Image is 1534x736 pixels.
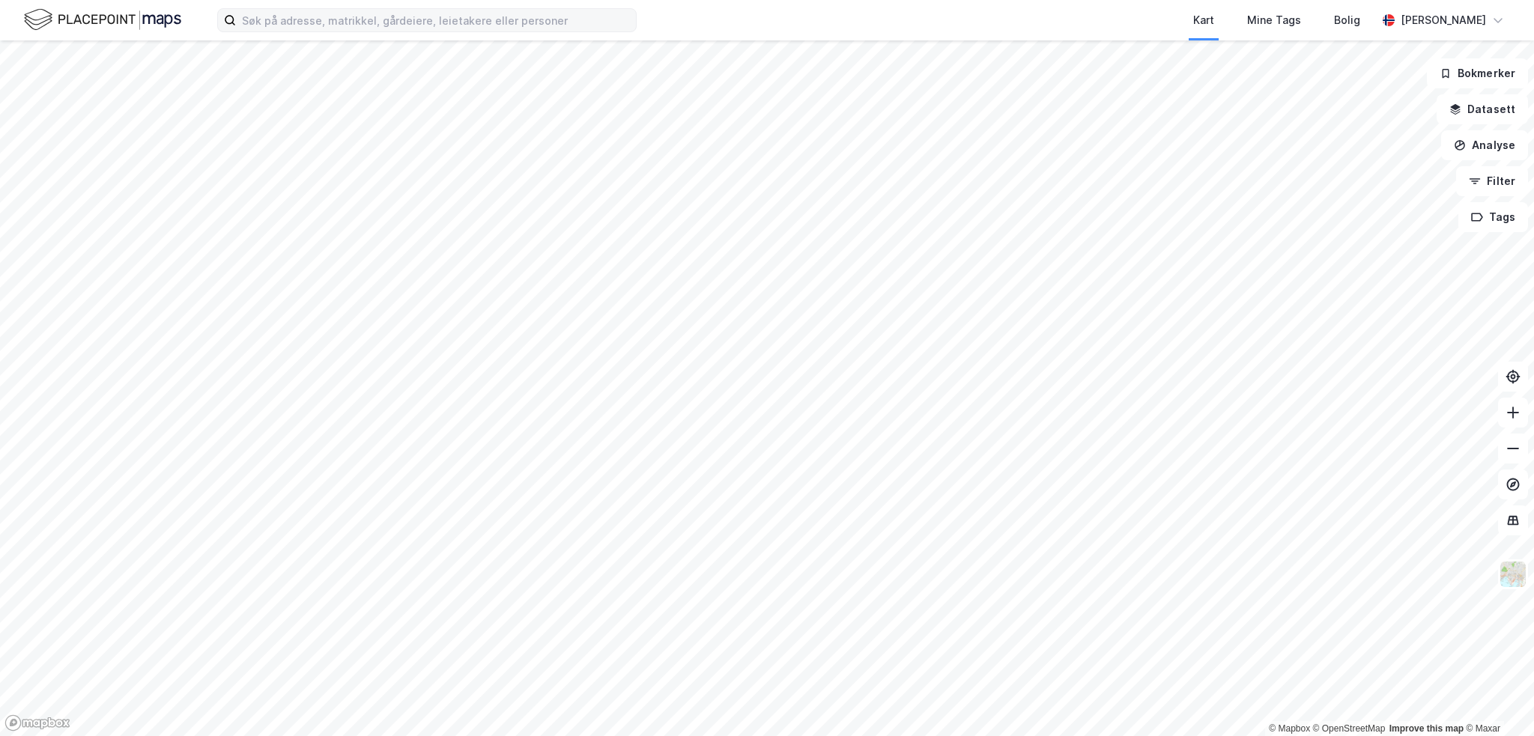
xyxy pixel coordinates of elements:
[1459,664,1534,736] iframe: Chat Widget
[1334,11,1360,29] div: Bolig
[1437,94,1528,124] button: Datasett
[1313,723,1386,734] a: OpenStreetMap
[1441,130,1528,160] button: Analyse
[1427,58,1528,88] button: Bokmerker
[1458,202,1528,232] button: Tags
[4,714,70,732] a: Mapbox homepage
[1193,11,1214,29] div: Kart
[1456,166,1528,196] button: Filter
[24,7,181,33] img: logo.f888ab2527a4732fd821a326f86c7f29.svg
[1269,723,1310,734] a: Mapbox
[1401,11,1486,29] div: [PERSON_NAME]
[1247,11,1301,29] div: Mine Tags
[236,9,636,31] input: Søk på adresse, matrikkel, gårdeiere, leietakere eller personer
[1459,664,1534,736] div: Kontrollprogram for chat
[1499,560,1527,589] img: Z
[1389,723,1464,734] a: Improve this map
